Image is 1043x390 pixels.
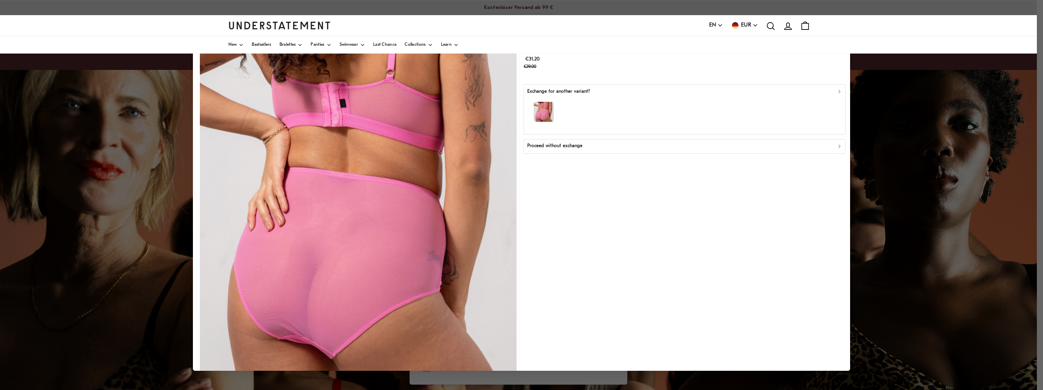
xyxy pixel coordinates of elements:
[441,43,452,47] span: Learn
[524,65,536,69] strike: €39.00
[534,102,554,122] img: model-name=Pamela|model-size=XL
[524,84,846,134] button: Exchange for another variant?model-name=Pamela|model-size=XL
[311,36,331,54] a: Panties
[731,21,758,30] button: EUR
[527,142,582,150] p: Proceed without exchange
[311,43,324,47] span: Panties
[373,36,396,54] a: Last Chance
[405,36,432,54] a: Collections
[340,43,358,47] span: Swimwear
[252,43,271,47] span: Bestsellers
[524,54,665,71] p: €31.20
[280,36,303,54] a: Bralettes
[340,36,365,54] a: Swimwear
[405,43,425,47] span: Collections
[228,43,237,47] span: New
[441,36,459,54] a: Learn
[228,22,331,29] a: Understatement Homepage
[741,21,751,30] span: EUR
[280,43,296,47] span: Bralettes
[252,36,271,54] a: Bestsellers
[527,87,590,95] p: Exchange for another variant?
[524,139,846,153] button: Proceed without exchange
[228,36,244,54] a: New
[373,43,396,47] span: Last Chance
[709,21,723,30] button: EN
[709,21,716,30] span: EN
